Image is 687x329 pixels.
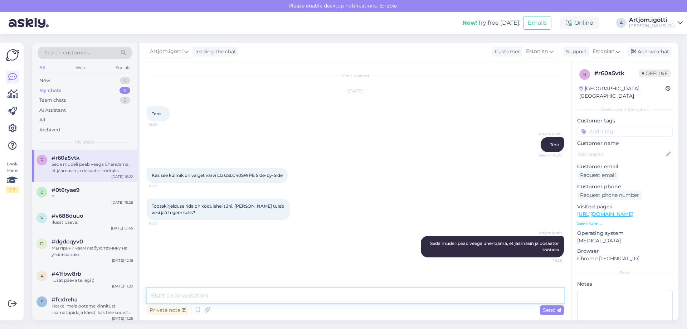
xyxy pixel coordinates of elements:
[193,48,236,55] div: leading the chat
[52,161,133,174] div: Seda mudeli peab veega ühendama, et jäämasin ja dosaator töötaks
[52,238,83,245] span: #dgdcqyv0
[535,131,562,137] span: Artjom.igotti
[629,23,675,29] div: [PERSON_NAME] OÜ
[120,87,130,94] div: 11
[577,190,642,200] div: Request phone number
[378,3,399,9] span: Enable
[6,187,19,193] div: 1 / 3
[52,193,133,200] div: ?
[149,183,176,189] span: 16:20
[629,17,683,29] a: Artjom.igotti[PERSON_NAME] OÜ
[152,203,285,215] span: Tootekirjelduse rida on kodulehel tühi. [PERSON_NAME] tuleb vesi jää tegemiseks?
[535,153,562,158] span: Seen ✓ 16:20
[39,97,66,104] div: Team chats
[578,150,664,158] input: Add name
[120,77,130,84] div: 0
[112,284,133,289] div: [DATE] 11:29
[52,296,78,303] span: #fcxlreha
[577,163,673,170] p: Customer email
[6,161,19,193] div: Look Here
[111,226,133,231] div: [DATE] 13:45
[577,247,673,255] p: Browser
[577,203,673,211] p: Visited pages
[38,63,46,72] div: All
[639,69,671,77] span: Offline
[40,157,44,163] span: r
[40,273,43,279] span: 4
[577,126,673,137] input: Add a tag
[577,170,619,180] div: Request email
[147,88,564,94] div: [DATE]
[39,107,66,114] div: AI Assistant
[627,47,672,57] div: Archive chat
[563,48,586,55] div: Support
[616,18,626,28] div: A
[430,241,560,252] span: Seda mudeli peab veega ühendama, et jäämasin ja dosaator töötaks
[111,174,133,179] div: [DATE] 16:22
[550,142,559,147] span: Tere
[577,117,673,125] p: Customer tags
[577,280,673,288] p: Notes
[577,140,673,147] p: Customer name
[52,245,133,258] div: Мы принимаем любую технику на утилизацию.
[147,73,564,79] div: Chat started
[462,19,478,26] b: New!
[112,258,133,263] div: [DATE] 12:18
[52,213,83,219] span: #v688duuo
[462,19,520,27] div: Try free [DATE]:
[535,230,562,236] span: Artjom.igotti
[40,189,43,195] span: 0
[112,316,133,321] div: [DATE] 11:25
[39,126,60,134] div: Archived
[149,122,176,127] span: 16:20
[577,270,673,276] div: Extra
[52,303,133,316] div: Hetkel meie ootame kinnitust raamatupidaja käest, kas teie soovite siis ise tulla toote järgi?
[560,16,599,29] div: Online
[152,111,161,116] span: Tere
[577,183,673,190] p: Customer phone
[120,97,130,104] div: 0
[523,16,551,30] button: Emails
[543,307,561,313] span: Send
[75,139,94,145] span: My chats
[114,63,132,72] div: Socials
[535,258,562,263] span: 16:28
[52,271,81,277] span: #41fbw8rb
[111,200,133,205] div: [DATE] 15:28
[149,221,176,226] span: 16:22
[6,48,19,62] img: Askly Logo
[40,241,44,246] span: d
[40,215,43,221] span: v
[52,219,133,226] div: Ilusat päeva.
[39,87,62,94] div: My chats
[74,63,87,72] div: Web
[147,305,189,315] div: Private note
[577,237,673,245] p: [MEDICAL_DATA]
[593,48,614,55] span: Estonian
[40,299,43,304] span: f
[526,48,548,55] span: Estonian
[583,72,586,77] span: r
[577,106,673,113] div: Customer information
[594,69,639,78] div: # r60a5vtk
[44,49,90,57] span: Search customers
[577,229,673,237] p: Operating system
[629,17,675,23] div: Artjom.igotti
[579,85,666,100] div: [GEOGRAPHIC_DATA], [GEOGRAPHIC_DATA]
[492,48,520,55] div: Customer
[150,48,183,55] span: Artjom.igotti
[52,277,133,284] div: ilusat päeva teilegi :)
[39,116,45,124] div: All
[39,77,50,84] div: New
[52,187,79,193] span: #0t6ryae9
[577,211,633,217] a: [URL][DOMAIN_NAME]
[577,255,673,262] p: Chrome [TECHNICAL_ID]
[577,220,673,227] p: See more ...
[152,173,283,178] span: Kas see külmik on valget värvi LG GSLC40SWPE Side-by-Side
[52,155,80,161] span: #r60a5vtk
